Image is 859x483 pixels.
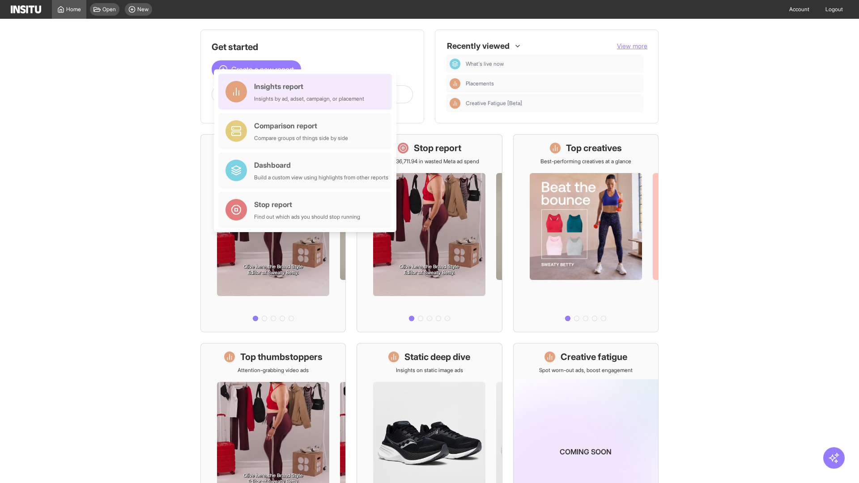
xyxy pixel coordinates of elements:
div: Find out which ads you should stop running [254,213,360,220]
div: Dashboard [450,59,460,69]
p: Best-performing creatives at a glance [540,158,631,165]
span: Placements [466,80,640,87]
h1: Static deep dive [404,351,470,363]
button: Create a new report [212,60,301,78]
p: Attention-grabbing video ads [238,367,309,374]
p: Save £36,711.94 in wasted Meta ad spend [380,158,479,165]
span: Creative Fatigue [Beta] [466,100,522,107]
span: Open [102,6,116,13]
img: Logo [11,5,41,13]
a: Stop reportSave £36,711.94 in wasted Meta ad spend [357,134,502,332]
span: Placements [466,80,494,87]
span: What's live now [466,60,504,68]
div: Insights report [254,81,364,92]
h1: Top thumbstoppers [240,351,323,363]
span: Home [66,6,81,13]
div: Insights [450,78,460,89]
p: Insights on static image ads [396,367,463,374]
a: Top creativesBest-performing creatives at a glance [513,134,659,332]
span: Creative Fatigue [Beta] [466,100,640,107]
button: View more [617,42,647,51]
h1: Top creatives [566,142,622,154]
div: Insights by ad, adset, campaign, or placement [254,95,364,102]
h1: Get started [212,41,413,53]
div: Compare groups of things side by side [254,135,348,142]
div: Build a custom view using highlights from other reports [254,174,388,181]
span: Create a new report [231,64,294,75]
span: View more [617,42,647,50]
span: What's live now [466,60,640,68]
div: Comparison report [254,120,348,131]
div: Dashboard [254,160,388,170]
a: What's live nowSee all active ads instantly [200,134,346,332]
div: Insights [450,98,460,109]
div: Stop report [254,199,360,210]
span: New [137,6,149,13]
h1: Stop report [414,142,461,154]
